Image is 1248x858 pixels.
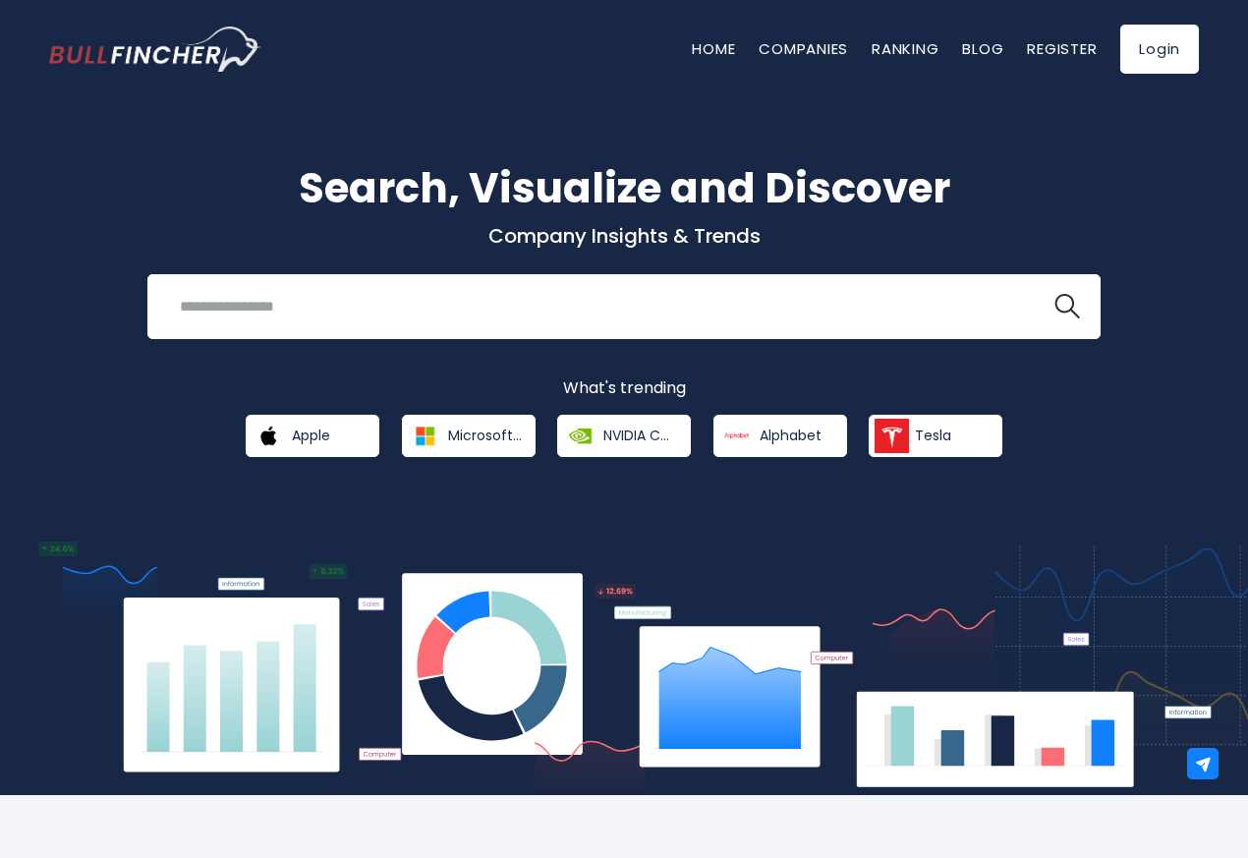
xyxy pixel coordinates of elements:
a: Tesla [869,415,1002,457]
span: Apple [292,427,330,444]
a: Login [1120,25,1199,74]
a: Ranking [872,38,938,59]
h1: Search, Visualize and Discover [49,157,1199,219]
p: What's trending [49,378,1199,399]
a: NVIDIA Corporation [557,415,691,457]
a: Go to homepage [49,27,260,72]
a: Microsoft Corporation [402,415,536,457]
img: search icon [1054,294,1080,319]
img: Bullfincher logo [49,27,261,72]
a: Companies [759,38,848,59]
a: Home [692,38,735,59]
a: Apple [246,415,379,457]
span: NVIDIA Corporation [603,427,677,444]
span: Alphabet [760,427,822,444]
a: Register [1027,38,1097,59]
span: Microsoft Corporation [448,427,522,444]
span: Tesla [915,427,951,444]
p: Company Insights & Trends [49,223,1199,249]
a: Alphabet [713,415,847,457]
a: Blog [962,38,1003,59]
